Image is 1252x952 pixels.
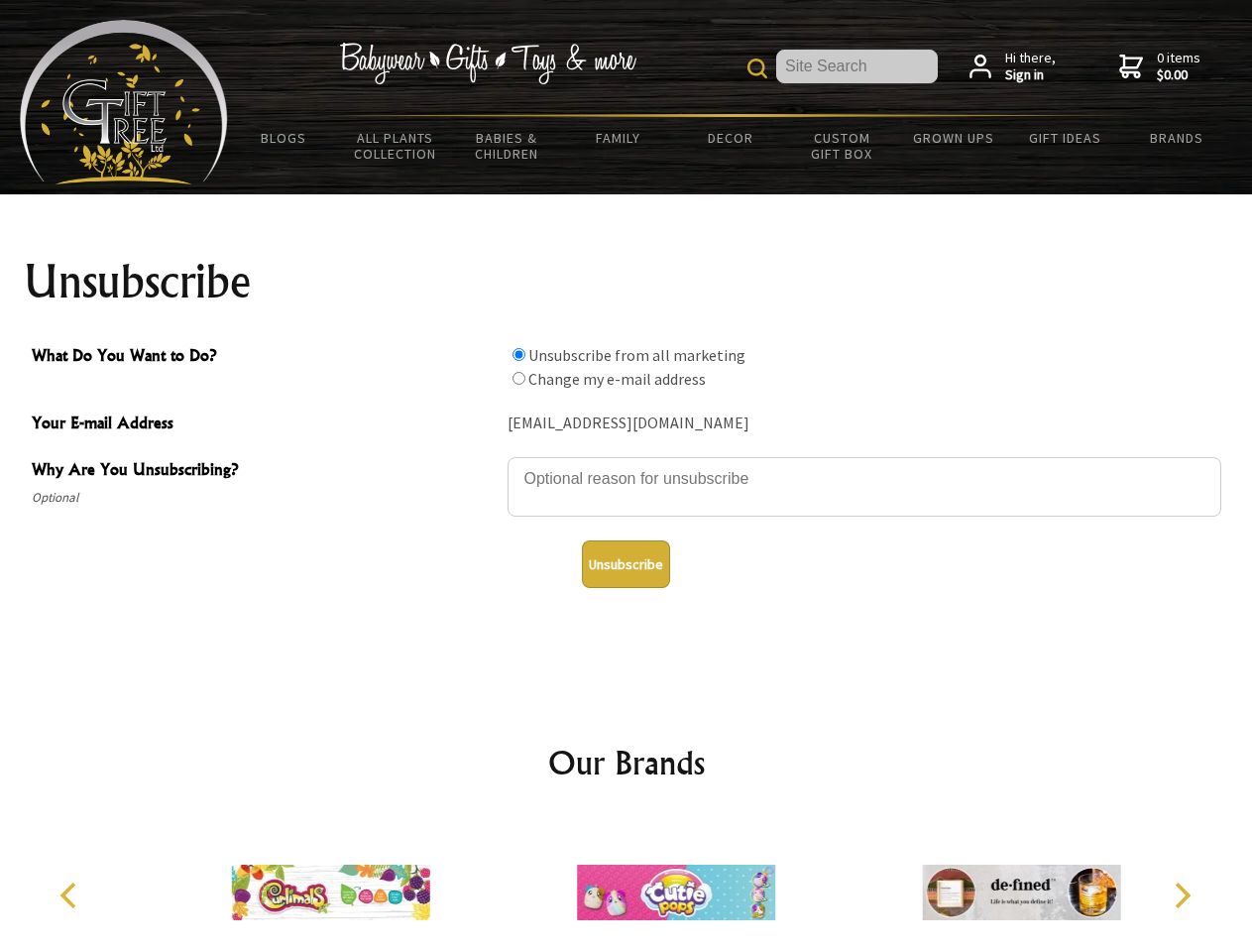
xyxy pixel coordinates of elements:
[582,540,670,588] button: Unsubscribe
[1157,49,1200,84] span: 0 items
[508,409,1221,439] div: [EMAIL_ADDRESS][DOMAIN_NAME]
[32,486,498,510] span: Optional
[512,372,525,385] input: What Do You Want to Do?
[674,117,786,159] a: Decor
[563,117,675,159] a: Family
[897,117,1009,159] a: Grown Ups
[786,117,898,175] a: Custom Gift Box
[32,343,498,372] span: What Do You Want to Do?
[24,258,1229,305] h1: Unsubscribe
[20,20,228,184] img: Babyware - Gifts - Toys and more...
[50,874,93,917] button: Previous
[32,457,498,486] span: Why Are You Unsubscribing?
[747,59,767,78] img: product search
[969,50,1056,84] a: Hi there,Sign in
[1119,50,1200,84] a: 0 items$0.00
[1009,117,1121,159] a: Gift Ideas
[776,50,938,83] input: Site Search
[512,348,525,361] input: What Do You Want to Do?
[528,345,745,365] label: Unsubscribe from all marketing
[1005,50,1056,84] span: Hi there,
[1005,66,1056,84] strong: Sign in
[508,457,1221,517] textarea: Why Are You Unsubscribing?
[40,739,1213,786] h2: Our Brands
[528,369,706,389] label: Change my e-mail address
[1157,66,1200,84] strong: $0.00
[1160,874,1203,917] button: Next
[340,117,452,175] a: All Plants Collection
[451,117,563,175] a: Babies & Children
[32,411,498,439] span: Your E-mail Address
[228,117,340,159] a: BLOGS
[339,43,636,84] img: Babywear - Gifts - Toys & more
[1121,117,1233,159] a: Brands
